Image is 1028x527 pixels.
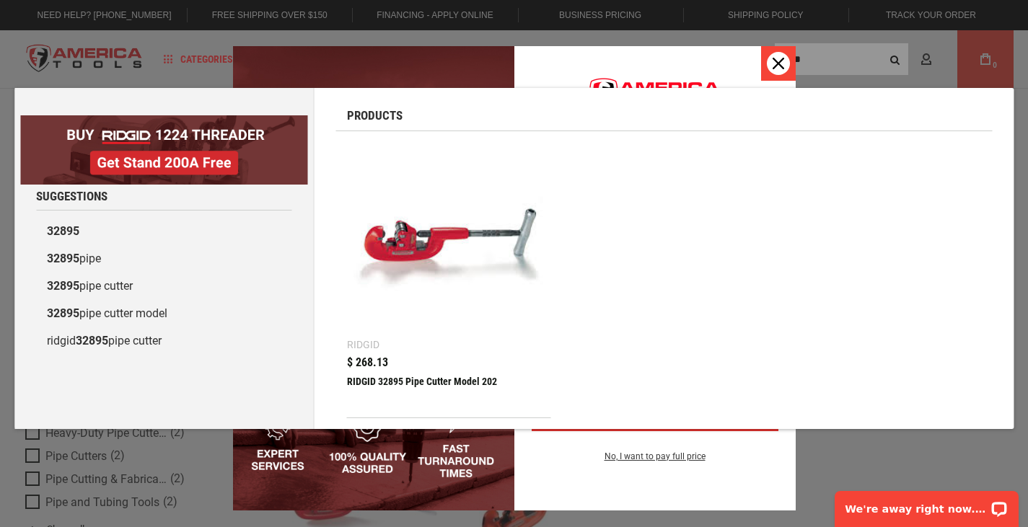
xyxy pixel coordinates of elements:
a: 32895pipe [36,245,292,273]
div: Ridgid [347,340,379,350]
div: RIDGID 32895 Pipe Cutter Model 202 [347,376,551,410]
img: RIDGID 32895 Pipe Cutter Model 202 [354,149,544,339]
b: 32895 [47,279,79,293]
img: BOGO: Buy RIDGID® 1224 Threader, Get Stand 200A Free! [20,115,308,185]
span: Products [347,110,403,122]
button: Close [761,46,796,81]
span: $ 268.13 [347,357,388,368]
a: 32895pipe cutter model [36,300,292,327]
span: Suggestions [36,190,107,203]
button: No, I want to pay full price [593,448,717,473]
b: 32895 [47,306,79,320]
a: 32895pipe cutter [36,273,292,300]
a: ridgid32895pipe cutter [36,327,292,355]
b: 32895 [76,334,108,347]
b: 32895 [47,252,79,265]
a: 32895 [36,218,292,245]
b: 32895 [47,224,79,238]
iframe: LiveChat chat widget [825,482,1028,527]
a: BOGO: Buy RIDGID® 1224 Threader, Get Stand 200A Free! [20,115,308,126]
svg: close icon [773,58,784,69]
a: RIDGID 32895 Pipe Cutter Model 202 Ridgid $ 268.13 RIDGID 32895 Pipe Cutter Model 202 [347,142,551,417]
